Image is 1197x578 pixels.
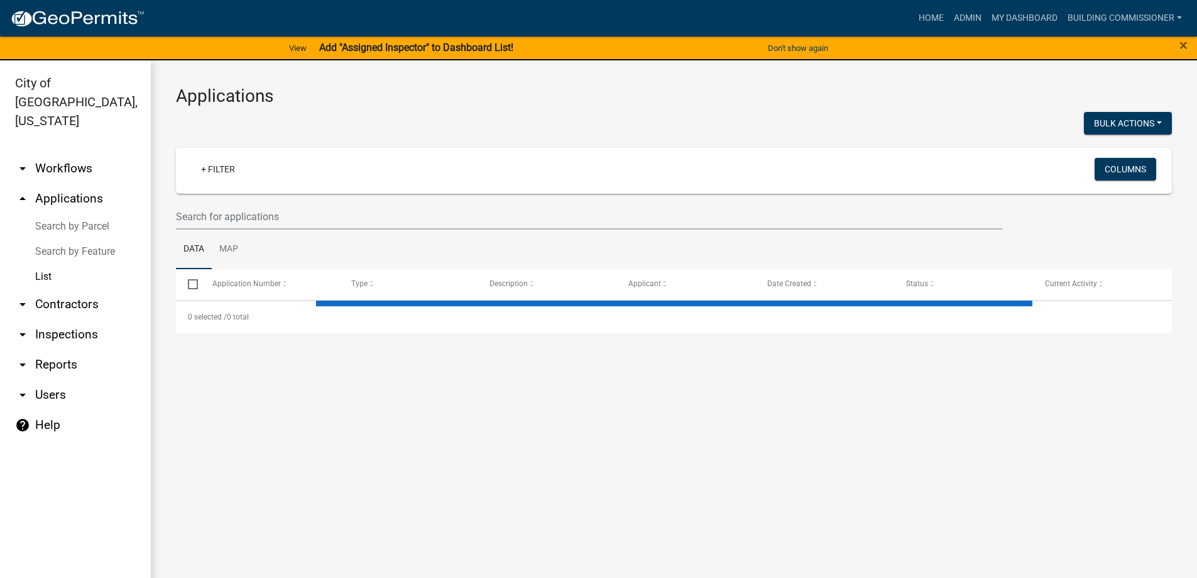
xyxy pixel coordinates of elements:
[987,6,1063,30] a: My Dashboard
[15,357,30,372] i: arrow_drop_down
[284,38,312,58] a: View
[212,279,281,288] span: Application Number
[200,269,339,299] datatable-header-cell: Application Number
[1095,158,1156,181] button: Columns
[15,327,30,342] i: arrow_drop_down
[949,6,987,30] a: Admin
[191,158,245,181] a: + Filter
[176,204,1003,230] input: Search for applications
[755,269,894,299] datatable-header-cell: Date Created
[1033,269,1172,299] datatable-header-cell: Current Activity
[212,230,246,270] a: Map
[176,301,1172,333] div: 0 total
[894,269,1033,299] datatable-header-cell: Status
[616,269,755,299] datatable-header-cell: Applicant
[176,86,1172,107] h3: Applications
[489,279,528,288] span: Description
[763,38,833,58] button: Don't show again
[906,279,928,288] span: Status
[15,387,30,403] i: arrow_drop_down
[188,313,227,321] span: 0 selected /
[15,161,30,176] i: arrow_drop_down
[319,42,513,53] strong: Add "Assigned Inspector" to Dashboard List!
[1179,38,1188,53] button: Close
[628,279,661,288] span: Applicant
[478,269,616,299] datatable-header-cell: Description
[176,230,212,270] a: Data
[1084,112,1172,135] button: Bulk Actions
[1045,279,1097,288] span: Current Activity
[351,279,368,288] span: Type
[1063,6,1187,30] a: Building Commissioner
[15,297,30,312] i: arrow_drop_down
[15,418,30,433] i: help
[176,269,200,299] datatable-header-cell: Select
[339,269,478,299] datatable-header-cell: Type
[15,191,30,206] i: arrow_drop_up
[1179,36,1188,54] span: ×
[767,279,811,288] span: Date Created
[914,6,949,30] a: Home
